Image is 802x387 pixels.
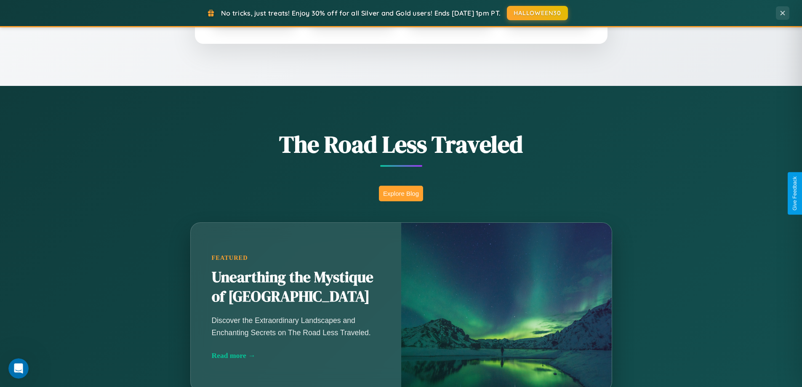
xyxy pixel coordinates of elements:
button: HALLOWEEN30 [507,6,568,20]
div: Read more → [212,351,380,360]
iframe: Intercom live chat [8,358,29,379]
div: Featured [212,254,380,262]
span: No tricks, just treats! Enjoy 30% off for all Silver and Gold users! Ends [DATE] 1pm PT. [221,9,501,17]
p: Discover the Extraordinary Landscapes and Enchanting Secrets on The Road Less Traveled. [212,315,380,338]
h2: Unearthing the Mystique of [GEOGRAPHIC_DATA] [212,268,380,307]
div: Give Feedback [792,176,798,211]
h1: The Road Less Traveled [149,128,654,160]
button: Explore Blog [379,186,423,201]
